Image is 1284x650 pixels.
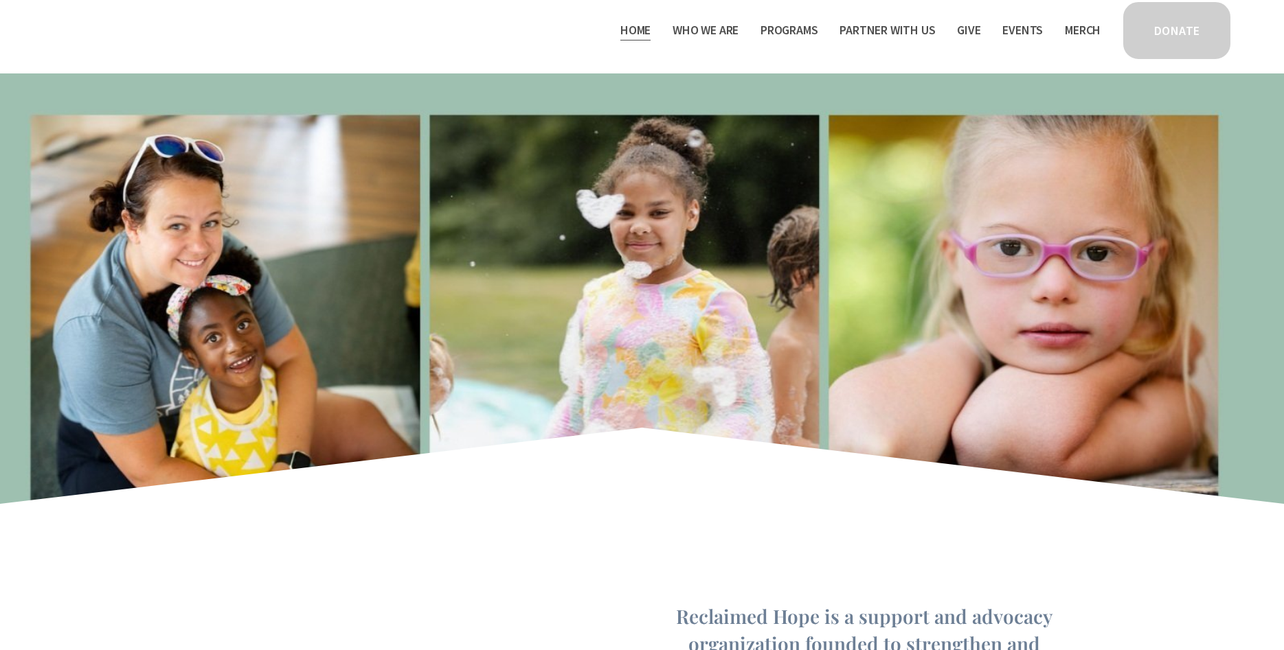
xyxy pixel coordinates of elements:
a: folder dropdown [840,19,935,41]
a: Events [1002,19,1043,41]
span: Partner With Us [840,21,935,40]
a: folder dropdown [761,19,818,41]
a: Merch [1065,19,1101,41]
span: Who We Are [673,21,739,40]
a: Give [957,19,980,41]
span: Programs [761,21,818,40]
a: Home [620,19,651,41]
a: folder dropdown [673,19,739,41]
